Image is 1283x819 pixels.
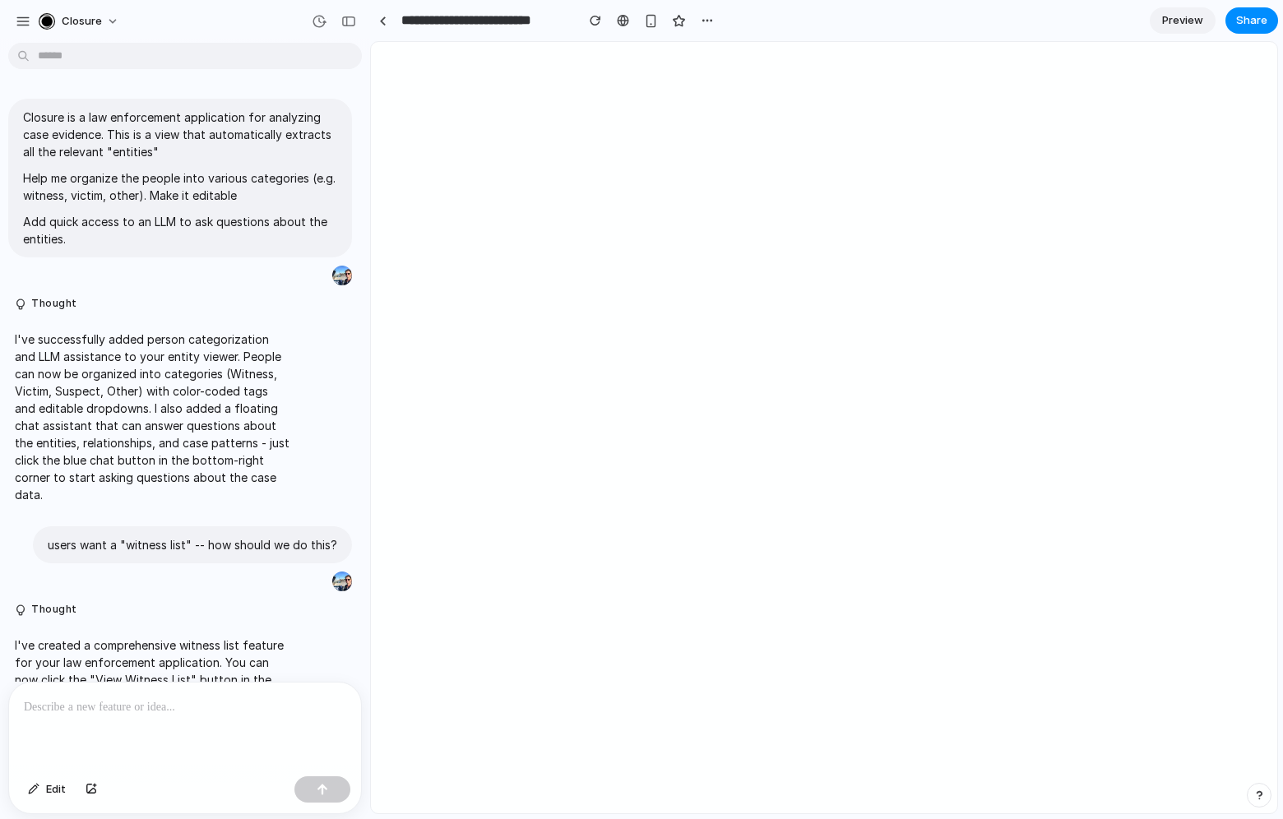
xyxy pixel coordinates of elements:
button: Share [1225,7,1278,34]
span: Share [1236,12,1267,29]
p: Add quick access to an LLM to ask questions about the entities. [23,213,337,248]
button: Edit [20,776,74,803]
span: Edit [46,781,66,798]
span: Closure [62,13,102,30]
p: Closure is a law enforcement application for analyzing case evidence. This is a view that automat... [23,109,337,160]
a: Preview [1150,7,1216,34]
p: I've successfully added person categorization and LLM assistance to your entity viewer. People ca... [15,331,289,503]
p: Help me organize the people into various categories (e.g. witness, victim, other). Make it editable [23,169,337,204]
button: Closure [32,8,127,35]
p: users want a "witness list" -- how should we do this? [48,536,337,553]
span: Preview [1162,12,1203,29]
